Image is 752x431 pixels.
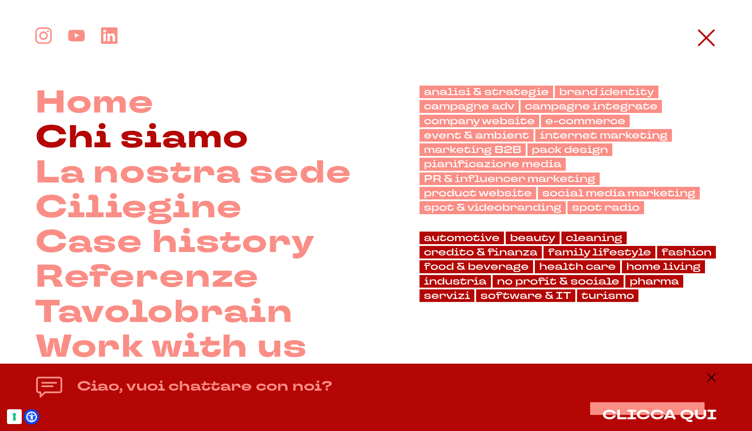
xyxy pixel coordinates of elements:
a: turismo [577,289,638,302]
a: Chi siamo [35,120,249,155]
a: Home [35,86,154,120]
a: credito & finanza [420,246,542,259]
a: marketing B2B [420,143,526,156]
a: cleaning [561,232,627,244]
a: event & ambient [420,129,534,142]
a: social media marketing [538,187,700,199]
a: no profit & sociale [493,275,624,288]
a: internet marketing [535,129,672,142]
a: automotive [420,232,504,244]
a: spot radio [567,201,644,214]
a: Tavolobrain [35,295,293,330]
a: pianificazione media [420,158,566,170]
a: Work with us [35,330,307,365]
a: campagne integrate [520,100,662,113]
a: La nostra sede [35,156,352,190]
a: beauty [506,232,560,244]
a: pharma [625,275,683,288]
a: servizi [420,289,474,302]
a: home living [622,260,705,273]
a: Referenze [35,260,259,295]
a: PR & influencer marketing [420,172,600,185]
button: CLICCA QUI [602,407,717,422]
a: fashion [657,246,716,259]
a: industria [420,275,491,288]
button: Le tue preferenze relative al consenso per le tecnologie di tracciamento [7,409,22,424]
span: CLICCA QUI [602,405,717,424]
a: spot & videobranding [420,201,566,214]
a: Ciliegine [35,190,242,225]
a: pack design [527,143,612,156]
a: Open Accessibility Menu [26,411,37,422]
a: campagne adv [420,100,519,113]
a: software & IT [476,289,575,302]
a: family lifestyle [544,246,655,259]
a: health care [535,260,620,273]
a: Case history [35,225,315,260]
a: product website [420,187,536,199]
h4: Ciao, vuoi chattare con noi? [77,376,332,397]
a: food & beverage [420,260,533,273]
a: brand identity [555,86,658,98]
a: e-commerce [541,115,630,127]
a: analisi & strategie [420,86,553,98]
a: company website [420,115,539,127]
